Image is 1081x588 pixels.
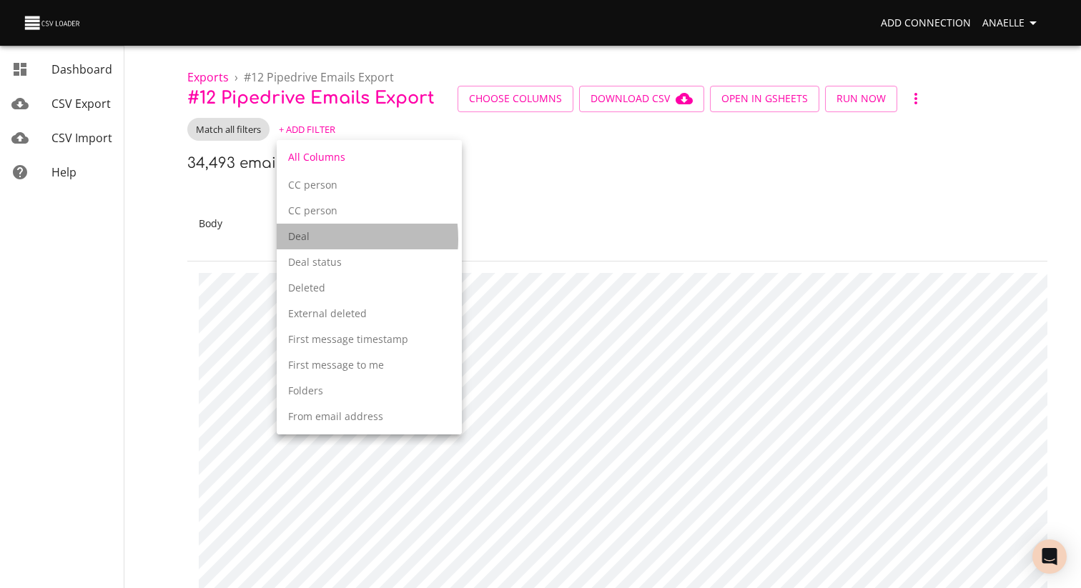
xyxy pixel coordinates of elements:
[288,281,450,295] p: Deleted
[277,224,462,249] div: Deal
[277,140,462,174] li: All Columns
[288,384,450,398] p: Folders
[277,301,462,327] div: External deleted
[288,307,450,321] p: External deleted
[288,332,450,347] p: First message timestamp
[277,378,462,404] div: Folders
[277,404,462,429] div: From email address
[277,172,462,198] div: CC person
[277,352,462,378] div: First message to me
[288,409,450,424] p: From email address
[288,229,450,244] p: Deal
[288,255,450,269] p: Deal status
[288,178,450,192] p: CC person
[277,198,462,224] div: CC person
[277,249,462,275] div: Deal status
[277,275,462,301] div: Deleted
[277,327,462,352] div: First message timestamp
[288,358,450,372] p: First message to me
[1032,539,1067,574] div: Open Intercom Messenger
[288,204,450,218] p: CC person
